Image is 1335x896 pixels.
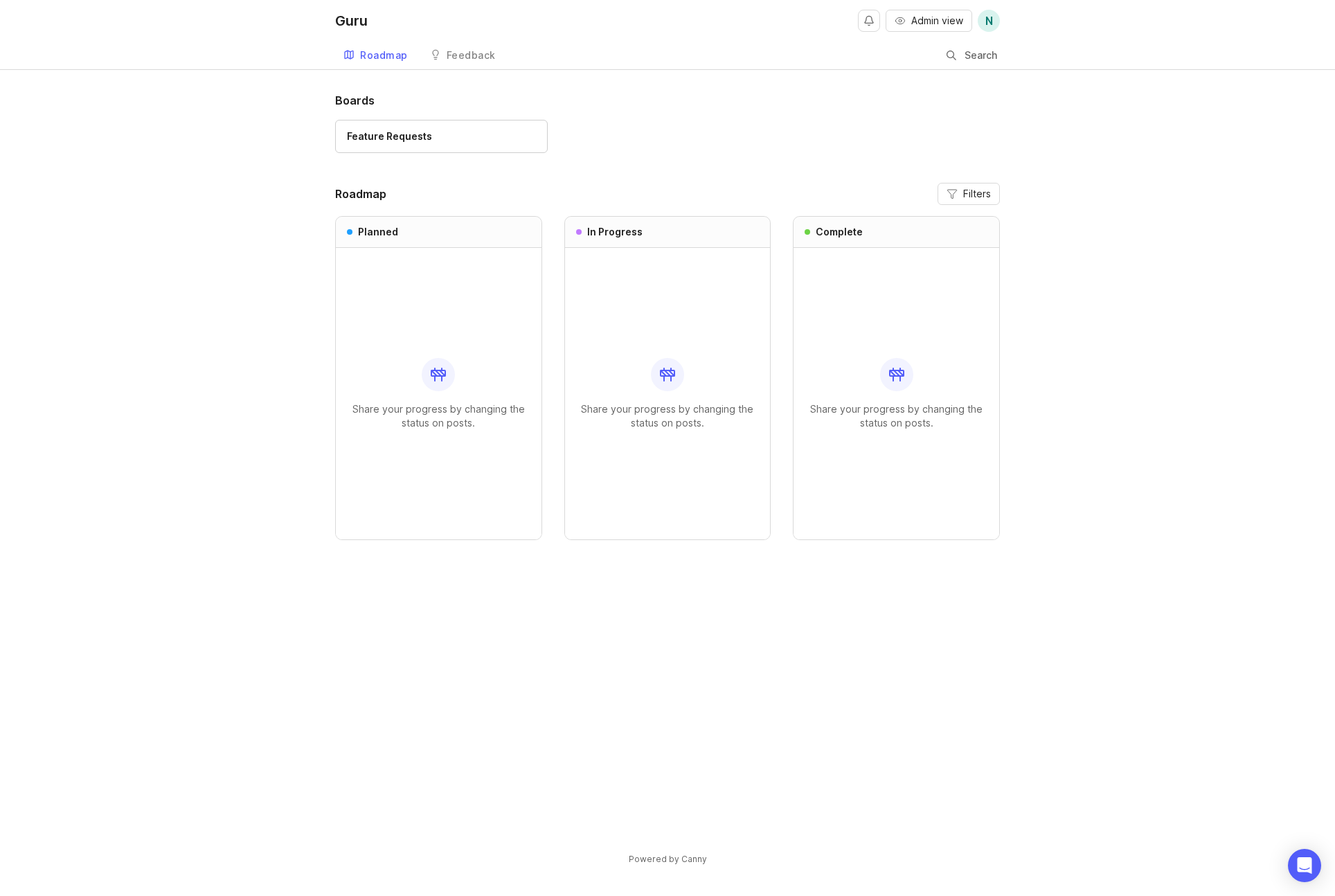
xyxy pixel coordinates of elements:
[963,187,991,201] span: Filters
[587,225,643,239] h3: In Progress
[985,12,993,29] span: N
[938,183,1000,205] button: Filters
[886,10,972,32] button: Admin view
[1288,849,1321,882] div: Open Intercom Messenger
[347,402,530,430] p: Share your progress by changing the status on posts.
[858,10,880,32] button: Notifications
[358,225,398,239] h3: Planned
[335,186,386,202] h2: Roadmap
[422,42,504,70] a: Feedback
[627,851,709,867] a: Powered by Canny
[347,129,432,144] div: Feature Requests
[978,10,1000,32] button: N
[335,42,416,70] a: Roadmap
[911,14,963,28] span: Admin view
[335,14,368,28] div: Guru
[816,225,863,239] h3: Complete
[335,92,1000,109] h1: Boards
[447,51,496,60] div: Feedback
[576,402,760,430] p: Share your progress by changing the status on posts.
[335,120,548,153] a: Feature Requests
[805,402,988,430] p: Share your progress by changing the status on posts.
[360,51,408,60] div: Roadmap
